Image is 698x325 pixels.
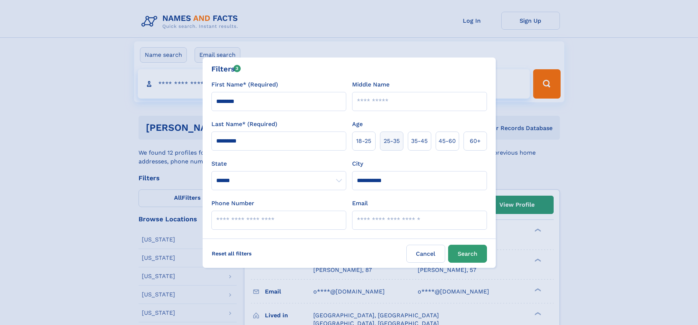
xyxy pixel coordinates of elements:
label: State [211,159,346,168]
label: Age [352,120,363,129]
span: 45‑60 [439,137,456,145]
label: City [352,159,363,168]
label: Email [352,199,368,208]
span: 25‑35 [384,137,400,145]
label: First Name* (Required) [211,80,278,89]
span: 35‑45 [411,137,428,145]
label: Cancel [406,245,445,263]
span: 60+ [470,137,481,145]
div: Filters [211,63,241,74]
span: 18‑25 [356,137,371,145]
label: Phone Number [211,199,254,208]
label: Last Name* (Required) [211,120,277,129]
label: Reset all filters [207,245,256,262]
label: Middle Name [352,80,389,89]
button: Search [448,245,487,263]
